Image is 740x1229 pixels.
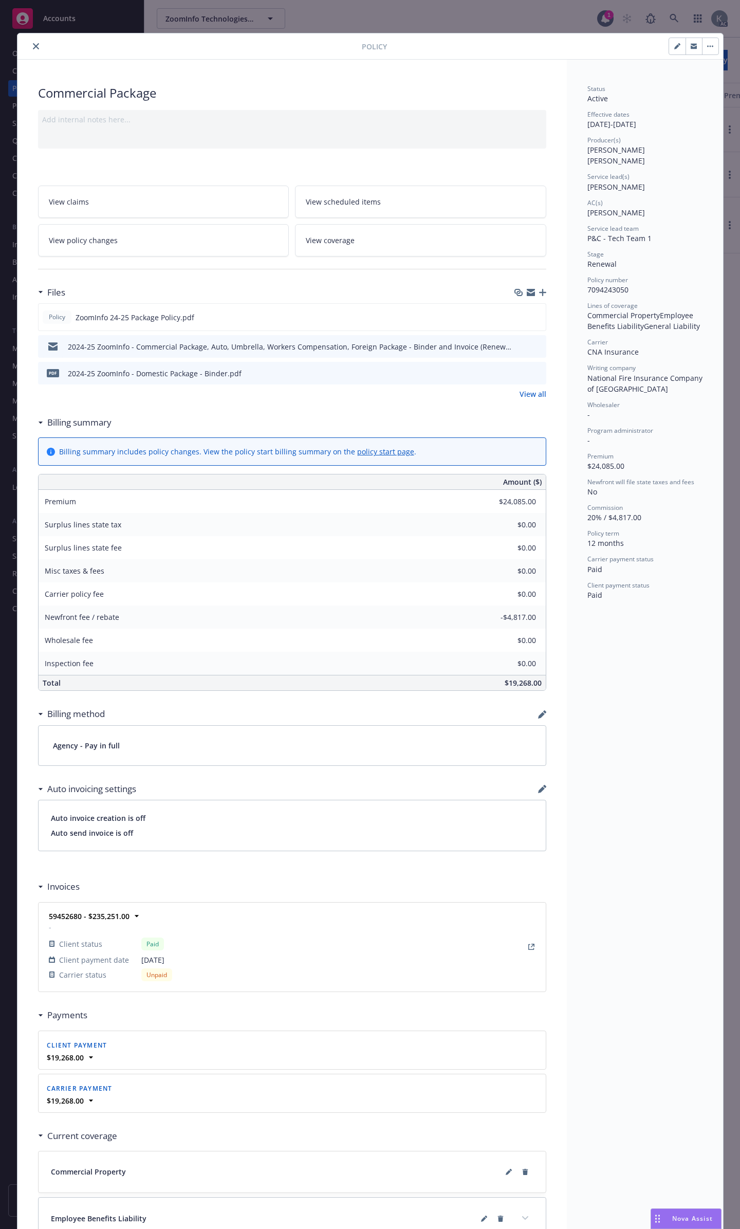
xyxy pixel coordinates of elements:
span: Wholesale fee [45,635,93,645]
button: preview file [532,312,542,323]
span: Auto send invoice is off [51,828,533,838]
span: Premium [45,497,76,506]
button: download file [516,312,524,323]
span: View coverage [306,235,355,246]
a: View policy changes [38,224,289,256]
h3: Files [47,286,65,299]
input: 0.00 [475,540,542,556]
span: General Liability [644,321,700,331]
span: Employee Benefits Liability [51,1213,146,1224]
span: Carrier policy fee [45,589,104,599]
div: Billing method [38,707,105,721]
span: Wholesaler [587,400,620,409]
div: Billing summary includes policy changes. View the policy start billing summary on the . [59,446,416,457]
input: 0.00 [475,494,542,509]
span: Writing company [587,363,636,372]
a: View claims [38,186,289,218]
span: Nova Assist [672,1214,713,1223]
span: 12 months [587,538,624,548]
span: [DATE] [141,955,172,965]
div: [DATE] - [DATE] [587,110,702,130]
span: Effective dates [587,110,630,119]
button: expand content [517,1210,533,1226]
div: Invoices [38,880,80,893]
span: 20% / $4,817.00 [587,512,641,522]
span: Renewal [587,259,617,269]
span: Policy [47,313,67,322]
span: $19,268.00 [505,678,542,688]
span: P&C - Tech Team 1 [587,233,652,243]
span: Auto invoice creation is off [51,813,533,823]
div: Add internal notes here... [42,114,542,125]
span: Total [43,678,61,688]
span: View scheduled items [306,196,381,207]
strong: $19,268.00 [47,1053,84,1062]
span: Paid [587,590,602,600]
span: Amount ($) [503,476,542,487]
span: ZoomInfo 24-25 Package Policy.pdf [76,312,194,323]
span: No [587,487,597,497]
input: 0.00 [475,633,542,648]
span: Stage [587,250,604,259]
span: - [587,410,590,419]
span: Service lead(s) [587,172,630,181]
span: AC(s) [587,198,603,207]
span: Surplus lines state tax [45,520,121,529]
span: National Fire Insurance Company of [GEOGRAPHIC_DATA] [587,373,705,394]
input: 0.00 [475,563,542,579]
span: Misc taxes & fees [45,566,104,576]
div: Agency - Pay in full [39,726,546,765]
input: 0.00 [475,610,542,625]
span: Newfront fee / rebate [45,612,119,622]
span: Commission [587,503,623,512]
div: Auto invoicing settings [38,782,136,796]
span: Employee Benefits Liability [587,310,695,331]
input: 0.00 [475,517,542,533]
div: Files [38,286,65,299]
span: Lines of coverage [587,301,638,310]
span: 7094243050 [587,285,628,295]
span: Client status [59,939,102,949]
h3: Payments [47,1008,87,1022]
a: View scheduled items [295,186,546,218]
a: policy start page [357,447,414,456]
div: Drag to move [651,1209,664,1228]
strong: 59452680 - $235,251.00 [49,911,129,921]
button: download file [516,368,525,379]
span: Paid [587,564,602,574]
span: pdf [47,369,59,377]
div: Payments [38,1008,87,1022]
span: Premium [587,452,614,461]
span: Carrier status [59,969,106,980]
div: Commercial Package [38,84,546,102]
span: Producer(s) [587,136,621,144]
span: Status [587,84,605,93]
div: Unpaid [141,968,172,981]
span: Commercial Property [51,1166,126,1177]
span: Commercial Property [587,310,660,320]
button: preview file [533,368,542,379]
button: download file [516,341,525,352]
span: Inspection fee [45,658,94,668]
input: 0.00 [475,656,542,671]
span: Policy term [587,529,619,538]
span: Client payment date [59,955,129,965]
span: - [49,922,172,932]
strong: $19,268.00 [47,1096,84,1106]
span: Surplus lines state fee [45,543,122,553]
span: - [587,435,590,445]
span: Carrier payment [47,1084,113,1093]
h3: Auto invoicing settings [47,782,136,796]
span: Program administrator [587,426,653,435]
span: Policy number [587,276,628,284]
span: View claims [49,196,89,207]
span: [PERSON_NAME] [PERSON_NAME] [587,145,647,166]
h3: Invoices [47,880,80,893]
input: 0.00 [475,586,542,602]
span: $24,085.00 [587,461,624,471]
span: CNA Insurance [587,347,639,357]
div: 2024-25 ZoomInfo - Commercial Package, Auto, Umbrella, Workers Compensation, Foreign Package - Bi... [68,341,512,352]
button: preview file [533,341,542,352]
span: Service lead team [587,224,639,233]
h3: Billing summary [47,416,112,429]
